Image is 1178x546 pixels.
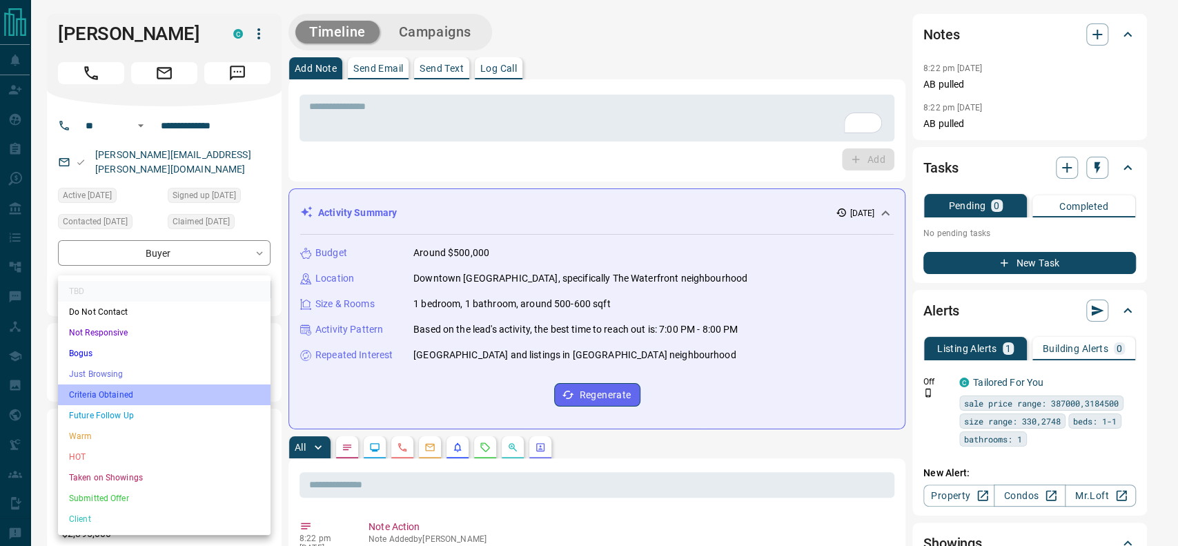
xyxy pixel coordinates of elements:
li: Just Browsing [58,364,271,384]
li: Criteria Obtained [58,384,271,405]
li: Future Follow Up [58,405,271,426]
li: Do Not Contact [58,302,271,322]
li: Taken on Showings [58,467,271,488]
li: Submitted Offer [58,488,271,509]
li: Client [58,509,271,529]
li: Bogus [58,343,271,364]
li: HOT [58,447,271,467]
li: Not Responsive [58,322,271,343]
li: Warm [58,426,271,447]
